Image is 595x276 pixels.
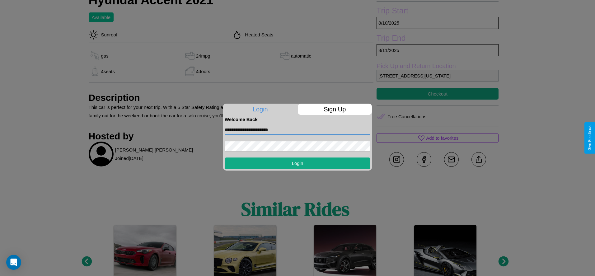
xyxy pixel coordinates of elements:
p: Sign Up [298,104,372,115]
h4: Welcome Back [225,117,370,122]
div: Give Feedback [588,125,592,151]
div: Open Intercom Messenger [6,255,21,270]
button: Login [225,157,370,169]
p: Login [223,104,297,115]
